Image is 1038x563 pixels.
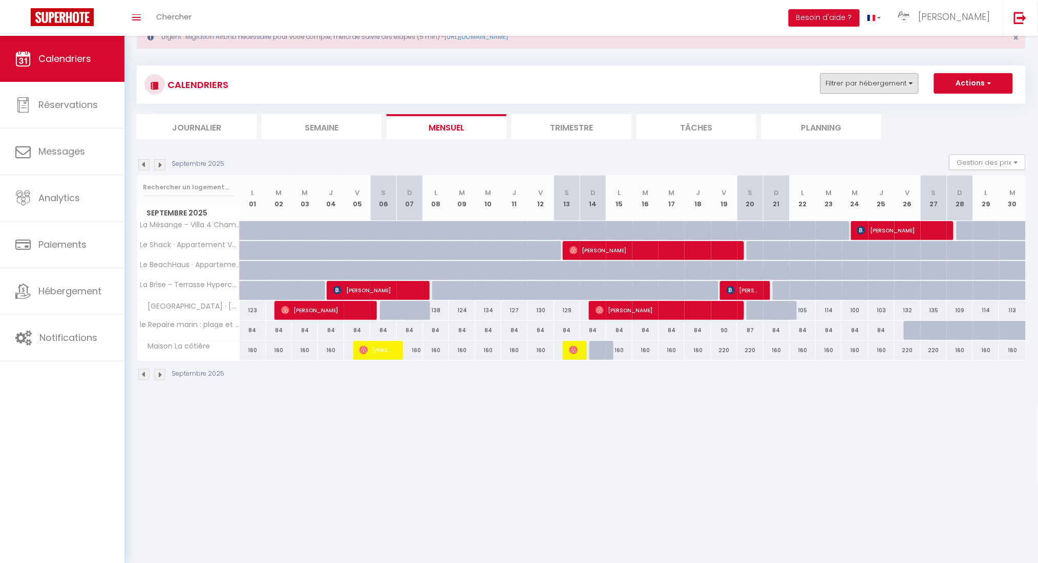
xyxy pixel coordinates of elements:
[764,321,790,340] div: 84
[879,188,883,198] abbr: J
[554,176,580,221] th: 13
[370,321,396,340] div: 84
[329,188,333,198] abbr: J
[527,301,554,320] div: 130
[38,145,85,158] span: Messages
[973,301,999,320] div: 114
[632,341,659,360] div: 160
[643,188,649,198] abbr: M
[501,176,527,221] th: 11
[934,73,1013,94] button: Actions
[240,301,266,320] div: 123
[527,341,554,360] div: 160
[251,188,254,198] abbr: L
[359,340,394,360] span: [PERSON_NAME]
[816,321,842,340] div: 84
[669,188,675,198] abbr: M
[764,176,790,221] th: 21
[31,8,94,26] img: Super Booking
[292,321,318,340] div: 84
[302,188,308,198] abbr: M
[240,176,266,221] th: 01
[999,301,1026,320] div: 113
[139,321,241,329] span: le Repaire marin : plage et centre à 100m
[38,285,101,297] span: Hébergement
[459,188,465,198] abbr: M
[580,321,606,340] div: 84
[475,341,501,360] div: 160
[711,341,737,360] div: 220
[790,301,816,320] div: 105
[139,281,241,289] span: La Brise - Terrasse Hypercentre By [PERSON_NAME]
[659,341,685,360] div: 160
[434,188,437,198] abbr: L
[931,188,936,198] abbr: S
[569,340,578,360] span: [PERSON_NAME]
[449,341,475,360] div: 160
[921,341,947,360] div: 220
[790,321,816,340] div: 84
[590,188,596,198] abbr: D
[868,301,895,320] div: 103
[921,176,947,221] th: 27
[292,176,318,221] th: 03
[281,300,368,320] span: [PERSON_NAME]
[774,188,779,198] abbr: D
[172,369,224,379] p: Septembre 2025
[266,321,292,340] div: 84
[632,321,659,340] div: 84
[240,321,266,340] div: 84
[696,188,700,198] abbr: J
[475,321,501,340] div: 84
[947,341,973,360] div: 160
[381,188,386,198] abbr: S
[711,176,737,221] th: 19
[816,176,842,221] th: 23
[38,238,87,251] span: Paiements
[554,321,580,340] div: 84
[790,176,816,221] th: 22
[637,114,756,139] li: Tâches
[921,301,947,320] div: 135
[262,114,382,139] li: Semaine
[318,176,344,221] th: 04
[333,280,420,300] span: [PERSON_NAME]
[139,221,241,229] span: La Mésange - Villa 4 Chambres By [PERSON_NAME]
[449,301,475,320] div: 124
[139,341,213,352] span: Maison La côtière
[569,241,735,260] span: [PERSON_NAME]
[895,341,921,360] div: 220
[1013,33,1019,42] button: Close
[857,221,944,240] span: [PERSON_NAME]
[370,176,396,221] th: 06
[816,341,842,360] div: 160
[842,176,868,221] th: 24
[475,176,501,221] th: 10
[449,176,475,221] th: 09
[407,188,412,198] abbr: D
[355,188,359,198] abbr: V
[38,191,80,204] span: Analytics
[852,188,858,198] abbr: M
[501,321,527,340] div: 84
[820,73,919,94] button: Filtrer par hébergement
[38,52,91,65] span: Calendriers
[266,341,292,360] div: 160
[485,188,492,198] abbr: M
[292,341,318,360] div: 160
[801,188,804,198] abbr: L
[172,159,224,169] p: Septembre 2025
[344,321,370,340] div: 84
[999,176,1026,221] th: 30
[1014,11,1027,24] img: logout
[606,341,632,360] div: 160
[512,114,631,139] li: Trimestre
[973,176,999,221] th: 29
[1009,188,1015,198] abbr: M
[423,321,449,340] div: 84
[868,176,895,221] th: 25
[737,321,764,340] div: 87
[538,188,543,198] abbr: V
[387,114,506,139] li: Mensuel
[737,176,764,221] th: 20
